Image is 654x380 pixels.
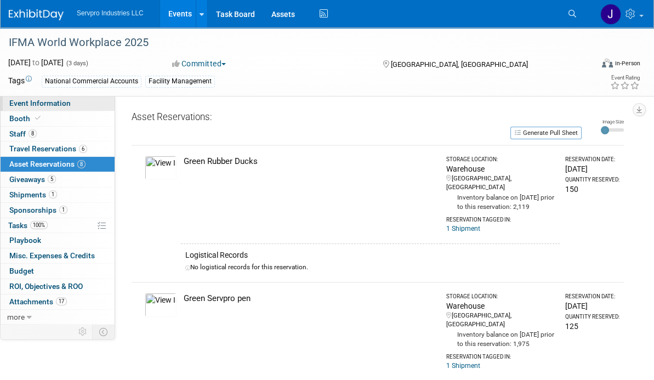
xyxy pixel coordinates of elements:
div: Green Rubber Ducks [184,156,436,167]
div: Reservation Tagged in: [446,212,555,224]
button: Generate Pull Sheet [510,127,582,139]
div: Event Format [542,57,640,73]
span: Playbook [9,236,41,245]
span: Event Information [9,99,71,107]
div: 125 [565,321,619,332]
div: Logistical Records [185,249,555,260]
span: 5 [48,175,56,183]
span: to [31,58,41,67]
span: Budget [9,266,34,275]
img: View Images [145,293,177,317]
div: Green Servpro pen [184,293,436,304]
span: Sponsorships [9,206,67,214]
span: Travel Reservations [9,144,87,153]
a: more [1,310,115,325]
div: [GEOGRAPHIC_DATA], [GEOGRAPHIC_DATA] [446,174,555,192]
span: Servpro Industries LLC [77,9,144,17]
span: Tasks [8,221,48,230]
span: 8 [29,129,37,138]
div: [DATE] [565,163,619,174]
div: Reservation Date: [565,293,619,300]
div: Facility Management [145,76,215,87]
a: Event Information [1,96,115,111]
a: 1 Shipment [446,362,480,370]
div: Storage Location: [446,293,555,300]
div: Warehouse [446,163,555,174]
div: [DATE] [565,300,619,311]
span: Booth [9,114,43,123]
a: Playbook [1,233,115,248]
a: 1 Shipment [446,225,480,232]
td: Tags [8,75,32,88]
div: Reservation Tagged in: [446,349,555,361]
a: Booth [1,111,115,126]
div: Image Size [601,118,624,125]
span: Giveaways [9,175,56,184]
div: Inventory balance on [DATE] prior to this reservation: 2,119 [446,192,555,212]
span: 1 [49,190,57,198]
span: Staff [9,129,37,138]
div: Warehouse [446,300,555,311]
div: No logistical records for this reservation. [185,263,555,272]
div: 150 [565,184,619,195]
img: ExhibitDay [9,9,64,20]
span: (3 days) [65,60,88,67]
a: Shipments1 [1,188,115,202]
div: IFMA World Workplace 2025 [5,33,579,53]
span: Misc. Expenses & Credits [9,251,95,260]
div: Asset Reservations: [132,111,576,126]
a: Misc. Expenses & Credits [1,248,115,263]
span: [GEOGRAPHIC_DATA], [GEOGRAPHIC_DATA] [391,60,528,69]
div: In-Person [615,59,640,67]
span: ROI, Objectives & ROO [9,282,83,291]
span: 1 [59,206,67,214]
div: Quantity Reserved: [565,313,619,321]
span: 17 [56,297,67,305]
span: Shipments [9,190,57,199]
i: Booth reservation complete [35,115,41,121]
a: Attachments17 [1,294,115,309]
div: Quantity Reserved: [565,176,619,184]
a: Travel Reservations6 [1,141,115,156]
span: 8 [77,160,86,168]
a: Budget [1,264,115,279]
span: 6 [79,145,87,153]
a: Sponsorships1 [1,203,115,218]
img: Format-Inperson.png [602,59,613,67]
div: Inventory balance on [DATE] prior to this reservation: 1,975 [446,329,555,349]
div: Reservation Date: [565,156,619,163]
td: Toggle Event Tabs [93,325,115,339]
span: 100% [30,221,48,229]
span: Attachments [9,297,67,306]
a: Tasks100% [1,218,115,233]
a: Staff8 [1,127,115,141]
img: Jay Reynolds [600,4,621,25]
span: Asset Reservations [9,160,86,168]
div: [GEOGRAPHIC_DATA], [GEOGRAPHIC_DATA] [446,311,555,329]
a: Asset Reservations8 [1,157,115,172]
div: Storage Location: [446,156,555,163]
span: more [7,313,25,321]
span: [DATE] [DATE] [8,58,64,67]
td: Personalize Event Tab Strip [73,325,93,339]
a: Giveaways5 [1,172,115,187]
img: View Images [145,156,177,180]
div: Event Rating [610,75,640,81]
div: National Commercial Accounts [42,76,141,87]
button: Committed [168,58,230,69]
a: ROI, Objectives & ROO [1,279,115,294]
